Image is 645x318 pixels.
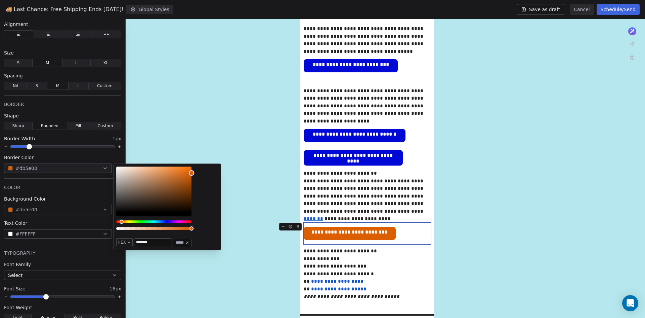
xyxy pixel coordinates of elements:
div: Color [116,167,191,212]
span: Custom [97,83,113,89]
button: #db5e00 [4,164,112,173]
button: Global Styles [126,5,173,14]
span: L [77,83,80,89]
span: Select [8,272,23,279]
button: HEX [116,238,133,246]
span: #db5e00 [15,206,37,213]
span: Spacing [4,72,23,79]
span: Font Size [4,285,26,292]
div: COLOR [4,184,121,191]
div: BORDER [4,101,121,108]
span: XL [103,60,109,66]
span: Border Width [4,135,35,142]
span: Text Color [4,220,27,226]
span: 16px [110,285,121,292]
span: Size [4,49,14,56]
span: Custom [97,123,113,129]
span: Alignment [4,21,28,28]
div: TYPOGRAPHY [4,250,121,256]
span: S [17,60,19,66]
button: Cancel [570,4,594,15]
span: Nil [13,83,18,89]
span: S [36,83,38,89]
span: Font Weight [4,304,32,311]
span: Border Color [4,154,34,161]
button: #db5e00 [4,205,112,214]
span: Shape [4,112,19,119]
span: Background Color [4,196,46,202]
div: Alpha [116,227,191,230]
span: Font Family [4,261,31,268]
div: Open Intercom Messenger [622,295,638,311]
span: L [75,60,78,66]
span: Sharp [12,123,24,129]
span: 🚚 Last Chance: Free Shipping Ends [DATE]! [5,5,124,13]
span: Pill [75,123,81,129]
div: Hue [116,220,191,223]
span: 1px [113,135,121,142]
button: #FFFFFF [4,229,112,239]
span: #FFFFFF [15,231,36,238]
button: Save as draft [517,4,564,15]
span: #db5e00 [15,165,37,172]
button: Schedule/Send [597,4,640,15]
